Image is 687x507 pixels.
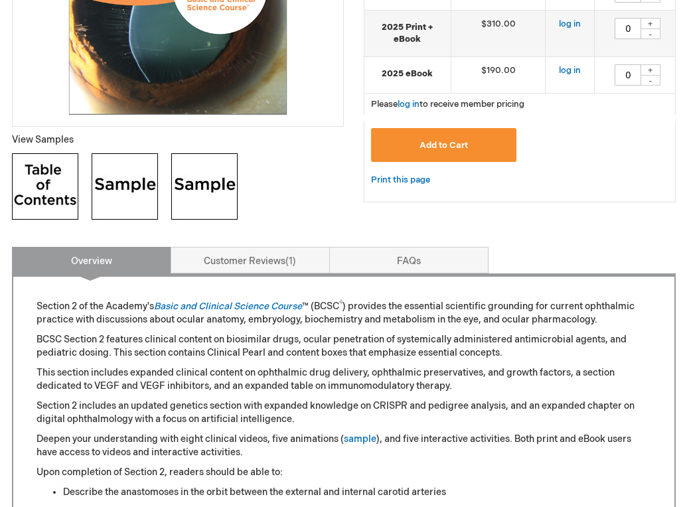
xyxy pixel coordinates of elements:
div: - [641,29,660,39]
img: Click to view [92,153,158,220]
a: FAQs [329,247,489,273]
a: sample [344,433,376,445]
p: BCSC Section 2 features clinical content on biosimilar drugs, ocular penetration of systemically ... [37,333,651,360]
p: Section 2 includes an updated genetics section with expanded knowledge on CRISPR and pedigree ana... [37,399,651,426]
a: Overview [12,247,171,273]
td: $190.00 [451,56,546,93]
a: Basic and Clinical Science Course [154,301,302,312]
a: log in [559,65,581,76]
strong: 2025 Print + eBook [371,21,444,46]
p: Section 2 of the Academy's ™ (BCSC ) provides the essential scientific grounding for current opht... [37,300,651,326]
sup: ® [339,300,343,308]
div: - [641,75,660,86]
a: Customer Reviews1 [171,247,330,273]
input: Qty [615,18,641,39]
a: log in [559,19,581,29]
p: Deepen your understanding with eight clinical videos, five animations ( ), and five interactive a... [37,433,651,459]
p: View Samples [12,133,344,147]
input: Qty [615,64,641,86]
button: Add to Cart [371,128,517,162]
p: This section includes expanded clinical content on ophthalmic drug delivery, ophthalmic preservat... [37,366,651,393]
p: Upon completion of Section 2, readers should be able to: [37,466,651,479]
img: Click to view [12,153,78,220]
img: Click to view [171,153,238,220]
span: Add to Cart [420,140,468,151]
span: 1 [285,255,296,267]
td: $310.00 [451,10,546,56]
span: Please to receive member pricing [371,99,524,109]
strong: 2025 eBook [371,68,444,80]
div: + [641,64,660,76]
li: Describe the anastomoses in the orbit between the external and internal carotid arteries [63,486,651,499]
a: log in [398,99,420,109]
div: + [641,18,660,29]
a: Print this page [371,172,430,188]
